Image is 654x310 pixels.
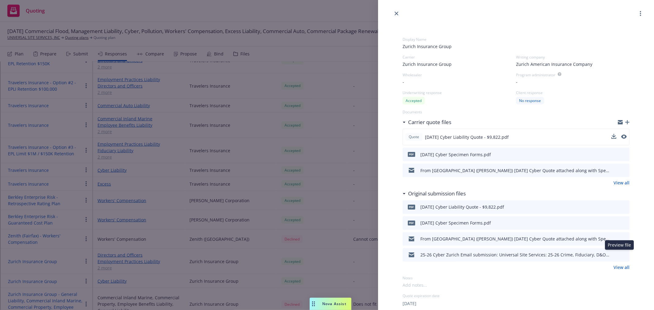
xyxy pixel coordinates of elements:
div: [DATE] Cyber Specimen Forms.pdf [420,151,491,158]
div: Display Name [403,37,629,42]
div: Documents [403,109,629,115]
div: No response [516,97,544,104]
div: Original submission files [403,190,466,198]
div: Notes [403,275,629,281]
button: download file [611,133,616,141]
button: preview file [621,219,627,227]
div: 25-26 Cyber Zurich Email submission: Universal Site Services: 25-26 Crime, Fiduciary, D&O, EPL Qu... [420,251,609,258]
div: Drag to move [310,298,317,310]
div: Client response [516,90,629,95]
button: download file [612,251,617,259]
div: [DATE] Cyber Liability Quote - $9,822.pdf [420,204,504,210]
span: Zurich Insurance Group [403,61,452,67]
h3: Carrier quote files [408,118,451,126]
a: close [393,10,400,17]
div: Accepted [403,97,425,104]
span: Zurich Insurance Group [403,43,629,50]
button: download file [612,219,617,227]
span: - [403,79,404,85]
div: Carrier [403,55,516,60]
div: Writing company [516,55,629,60]
button: download file [611,134,616,139]
button: preview file [621,235,627,243]
a: View all [614,180,629,186]
button: preview file [621,251,627,259]
span: [DATE] Cyber Liability Quote - $9,822.pdf [425,134,509,140]
a: View all [614,264,629,270]
span: pdf [408,152,415,157]
button: preview file [621,134,627,139]
button: [DATE] [403,300,416,307]
button: preview file [621,133,627,141]
div: Wholesaler [403,72,516,77]
h3: Original submission files [408,190,466,198]
span: Nova Assist [322,301,346,306]
div: Underwriting response [403,90,516,95]
button: preview file [621,167,627,174]
div: Quote expiration date [403,293,629,298]
button: download file [612,203,617,211]
button: Nova Assist [310,298,351,310]
button: download file [612,235,617,243]
button: download file [612,167,617,174]
div: [DATE] Cyber Specimen Forms.pdf [420,220,491,226]
div: Carrier quote files [403,118,451,126]
button: download file [612,151,617,158]
span: Zurich American Insurance Company [516,61,592,67]
div: From [GEOGRAPHIC_DATA] ([PERSON_NAME]) [DATE] Cyber Quote attached along with Specimen Forms .msg [420,236,609,242]
div: Program administrator [516,72,555,77]
div: From [GEOGRAPHIC_DATA] ([PERSON_NAME]) [DATE] Cyber Quote attached along with Specimen Forms .msg [420,167,609,174]
button: preview file [621,151,627,158]
span: pdf [408,221,415,225]
button: preview file [621,203,627,211]
div: Preview file [605,240,634,250]
span: - [516,79,518,85]
span: pdf [408,205,415,209]
span: Quote [408,134,420,140]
